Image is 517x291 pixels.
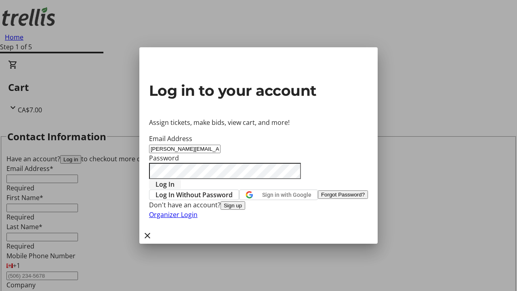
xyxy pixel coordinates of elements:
[239,190,318,200] button: Sign in with Google
[149,134,192,143] label: Email Address
[156,190,233,200] span: Log In Without Password
[149,80,368,101] h2: Log in to your account
[149,145,221,153] input: Email Address
[262,192,311,198] span: Sign in with Google
[149,200,368,210] div: Don't have an account?
[318,190,368,199] button: Forgot Password?
[149,210,198,219] a: Organizer Login
[149,179,181,189] button: Log In
[149,190,239,200] button: Log In Without Password
[149,154,179,162] label: Password
[149,118,368,127] p: Assign tickets, make bids, view cart, and more!
[221,201,245,210] button: Sign up
[139,228,156,244] button: Close
[156,179,174,189] span: Log In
